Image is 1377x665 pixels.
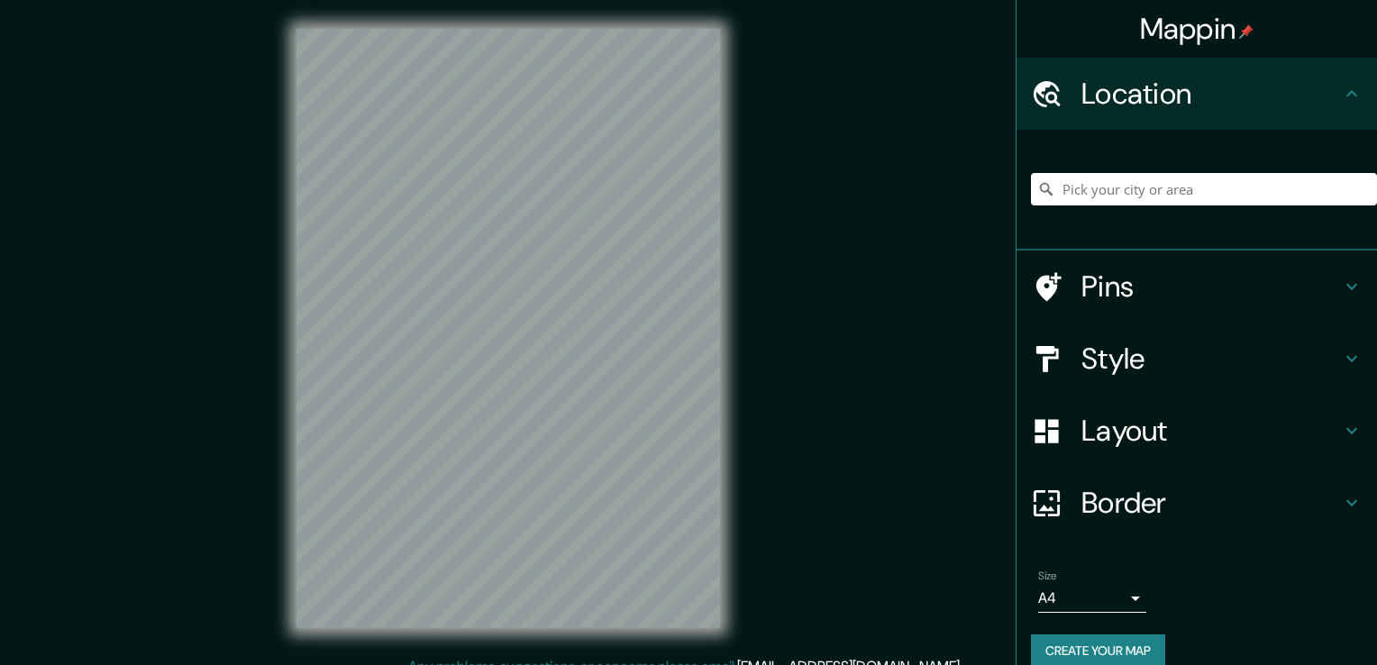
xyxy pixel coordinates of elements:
div: A4 [1038,584,1146,613]
div: Location [1017,58,1377,130]
canvas: Map [296,29,720,628]
h4: Location [1081,76,1341,112]
div: Border [1017,467,1377,539]
div: Pins [1017,251,1377,323]
h4: Pins [1081,269,1341,305]
div: Layout [1017,395,1377,467]
div: Style [1017,323,1377,395]
input: Pick your city or area [1031,173,1377,205]
label: Size [1038,569,1057,584]
h4: Style [1081,341,1341,377]
h4: Layout [1081,413,1341,449]
h4: Border [1081,485,1341,521]
img: pin-icon.png [1239,24,1254,39]
h4: Mappin [1140,11,1254,47]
